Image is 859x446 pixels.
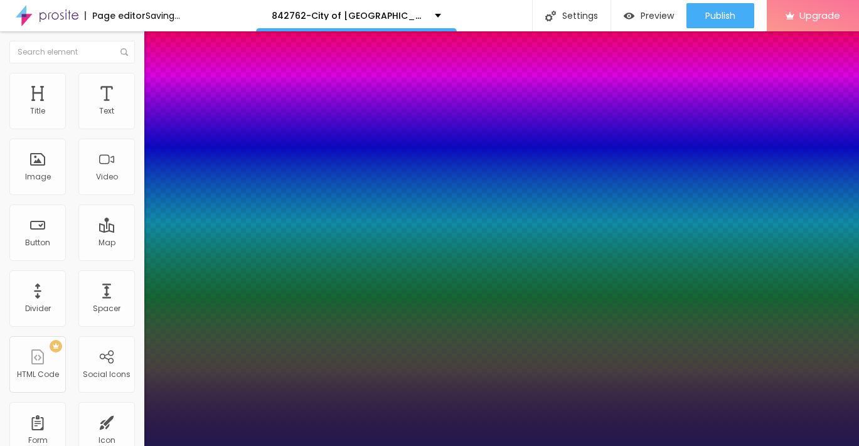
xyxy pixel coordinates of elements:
div: Image [25,173,51,181]
div: Saving... [146,11,180,20]
span: Publish [705,11,735,21]
img: view-1.svg [624,11,634,21]
div: Map [99,238,115,247]
div: Icon [99,436,115,445]
img: Icone [120,48,128,56]
span: Preview [641,11,674,21]
img: Icone [545,11,556,21]
div: Social Icons [83,370,131,379]
button: Publish [686,3,754,28]
div: Form [28,436,48,445]
div: Title [30,107,45,115]
div: Text [99,107,114,115]
div: HTML Code [17,370,59,379]
div: Page editor [85,11,146,20]
p: 842762-City of [GEOGRAPHIC_DATA] [272,11,425,20]
span: Upgrade [799,10,840,21]
button: Preview [611,3,686,28]
input: Search element [9,41,135,63]
div: Video [96,173,118,181]
div: Spacer [93,304,120,313]
div: Button [25,238,50,247]
div: Divider [25,304,51,313]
